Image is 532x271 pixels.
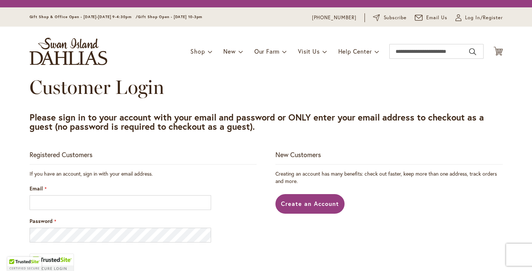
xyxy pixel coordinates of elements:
span: Visit Us [298,47,319,55]
strong: New Customers [275,150,321,159]
span: Gift Shop Open - [DATE] 10-3pm [138,14,202,19]
span: Customer Login [30,75,164,99]
p: Creating an account has many benefits: check out faster, keep more than one address, track orders... [275,170,502,185]
span: Subscribe [384,14,407,21]
span: Gift Shop & Office Open - [DATE]-[DATE] 9-4:30pm / [30,14,138,19]
span: Create an Account [281,200,339,207]
span: Password [30,217,52,224]
a: Subscribe [373,14,407,21]
span: Help Center [338,47,372,55]
span: Email [30,185,43,192]
span: Our Farm [254,47,279,55]
button: Search [469,46,476,58]
div: If you have an account, sign in with your email address. [30,170,257,177]
a: Create an Account [275,194,345,214]
a: Email Us [415,14,447,21]
a: Log In/Register [455,14,503,21]
span: New [223,47,235,55]
span: Shop [190,47,205,55]
span: Log In/Register [465,14,503,21]
a: store logo [30,38,107,65]
strong: Registered Customers [30,150,92,159]
a: [PHONE_NUMBER] [312,14,357,21]
iframe: Launch Accessibility Center [6,245,26,265]
span: Email Us [426,14,447,21]
strong: Please sign in to your account with your email and password or ONLY enter your email address to c... [30,111,484,132]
